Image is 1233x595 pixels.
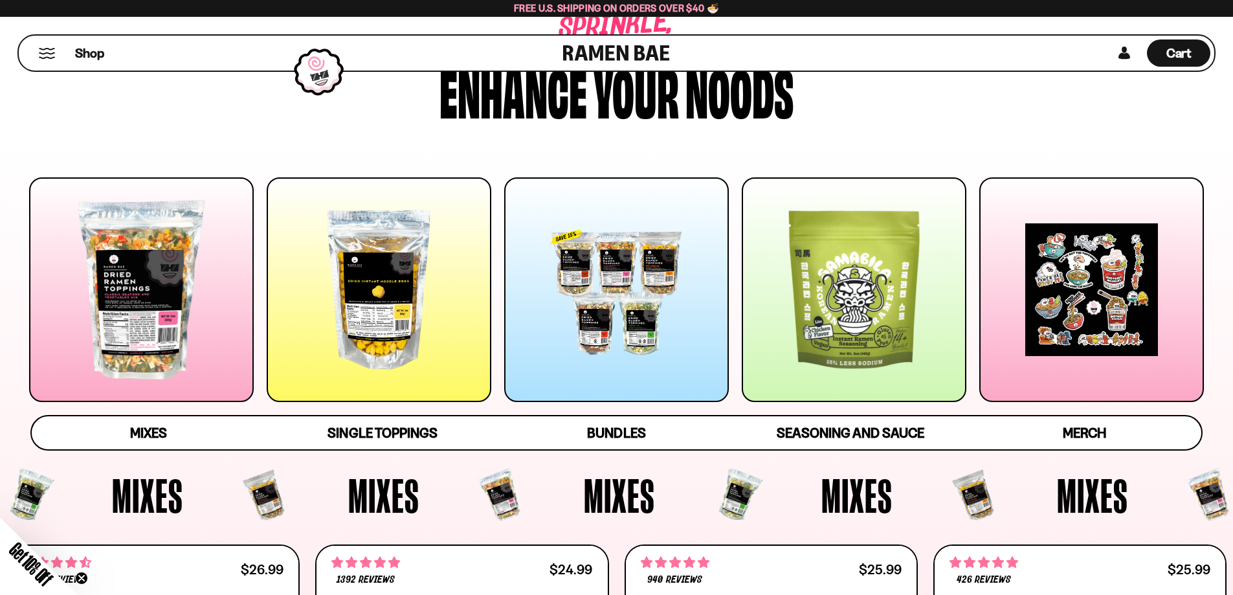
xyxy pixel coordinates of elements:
[1166,45,1192,61] span: Cart
[957,575,1011,585] span: 426 reviews
[328,425,437,441] span: Single Toppings
[968,416,1201,449] a: Merch
[337,575,395,585] span: 1392 reviews
[265,416,499,449] a: Single Toppings
[75,39,104,67] a: Shop
[584,471,655,519] span: Mixes
[821,471,893,519] span: Mixes
[439,60,587,121] div: Enhance
[1168,563,1210,576] div: $25.99
[594,60,679,121] div: your
[38,48,56,59] button: Mobile Menu Trigger
[75,45,104,62] span: Shop
[331,554,400,571] span: 4.76 stars
[130,425,167,441] span: Mixes
[550,563,592,576] div: $24.99
[685,60,794,121] div: noods
[587,425,645,441] span: Bundles
[514,2,719,14] span: Free U.S. Shipping on Orders over $40 🍜
[647,575,702,585] span: 940 reviews
[777,425,924,441] span: Seasoning and Sauce
[348,471,419,519] span: Mixes
[75,572,88,585] button: Close teaser
[1063,425,1106,441] span: Merch
[241,563,283,576] div: $26.99
[1057,471,1128,519] span: Mixes
[641,554,709,571] span: 4.75 stars
[859,563,902,576] div: $25.99
[1147,36,1210,71] a: Cart
[733,416,967,449] a: Seasoning and Sauce
[950,554,1018,571] span: 4.76 stars
[32,416,265,449] a: Mixes
[6,539,56,589] span: Get 10% Off
[500,416,733,449] a: Bundles
[112,471,183,519] span: Mixes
